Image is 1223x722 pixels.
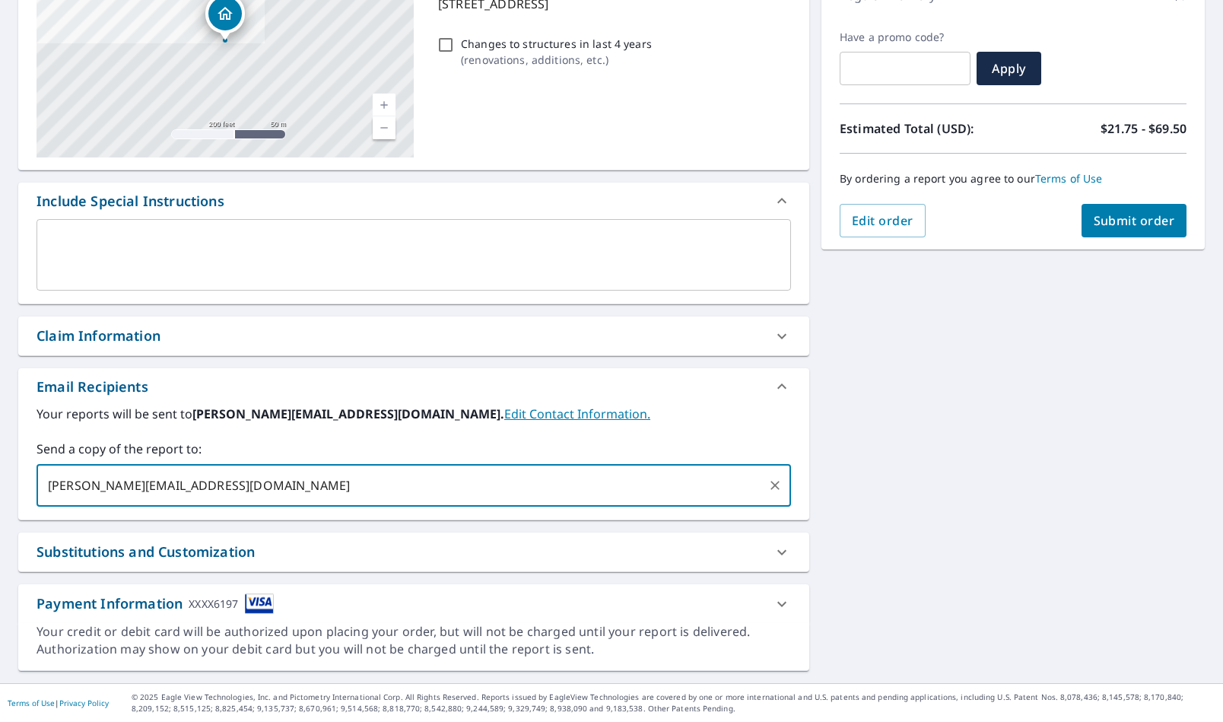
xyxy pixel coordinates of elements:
[1101,119,1186,138] p: $21.75 - $69.50
[373,94,395,116] a: Current Level 17, Zoom In
[989,60,1029,77] span: Apply
[1082,204,1187,237] button: Submit order
[245,593,274,614] img: cardImage
[189,593,238,614] div: XXXX6197
[764,475,786,496] button: Clear
[37,326,160,346] div: Claim Information
[8,698,55,708] a: Terms of Use
[132,692,1215,714] p: © 2025 Eagle View Technologies, Inc. and Pictometry International Corp. All Rights Reserved. Repo...
[37,623,791,658] div: Your credit or debit card will be authorized upon placing your order, but will not be charged unt...
[8,698,109,708] p: |
[1094,212,1175,229] span: Submit order
[18,533,809,571] div: Substitutions and Customization
[461,52,652,68] p: ( renovations, additions, etc. )
[37,542,255,562] div: Substitutions and Customization
[37,593,274,614] div: Payment Information
[840,119,1013,138] p: Estimated Total (USD):
[504,406,650,422] a: EditContactInfo
[977,52,1041,85] button: Apply
[18,316,809,355] div: Claim Information
[37,377,148,397] div: Email Recipients
[37,440,791,458] label: Send a copy of the report to:
[192,406,504,422] b: [PERSON_NAME][EMAIL_ADDRESS][DOMAIN_NAME].
[18,183,809,219] div: Include Special Instructions
[461,36,652,52] p: Changes to structures in last 4 years
[840,30,970,44] label: Have a promo code?
[37,191,224,212] div: Include Special Instructions
[852,212,913,229] span: Edit order
[18,584,809,623] div: Payment InformationXXXX6197cardImage
[59,698,109,708] a: Privacy Policy
[840,204,926,237] button: Edit order
[373,116,395,139] a: Current Level 17, Zoom Out
[840,172,1186,186] p: By ordering a report you agree to our
[1035,171,1103,186] a: Terms of Use
[37,405,791,423] label: Your reports will be sent to
[18,368,809,405] div: Email Recipients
